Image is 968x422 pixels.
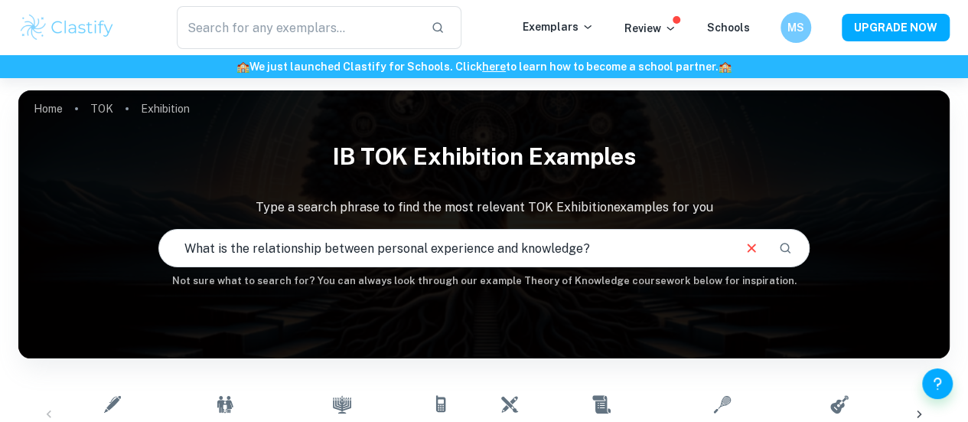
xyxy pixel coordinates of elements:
[719,61,732,73] span: 🏫
[141,100,190,117] p: Exhibition
[18,133,950,180] h1: IB TOK Exhibition examples
[18,198,950,217] p: Type a search phrase to find the most relevant TOK Exhibition examples for you
[523,18,594,35] p: Exemplars
[90,98,113,119] a: TOK
[781,12,811,43] button: MS
[707,21,750,34] a: Schools
[737,234,766,263] button: Clear
[34,98,63,119] a: Home
[3,58,965,75] h6: We just launched Clastify for Schools. Click to learn how to become a school partner.
[922,368,953,399] button: Help and Feedback
[787,19,805,36] h6: MS
[177,6,419,49] input: Search for any exemplars...
[236,61,249,73] span: 🏫
[842,14,950,41] button: UPGRADE NOW
[482,61,506,73] a: here
[772,235,798,261] button: Search
[624,20,676,37] p: Review
[159,227,732,270] input: E.g. present and past knowledge, religious objects, Rubik's Cube...
[18,273,950,289] h6: Not sure what to search for? You can always look through our example Theory of Knowledge coursewo...
[18,12,116,43] img: Clastify logo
